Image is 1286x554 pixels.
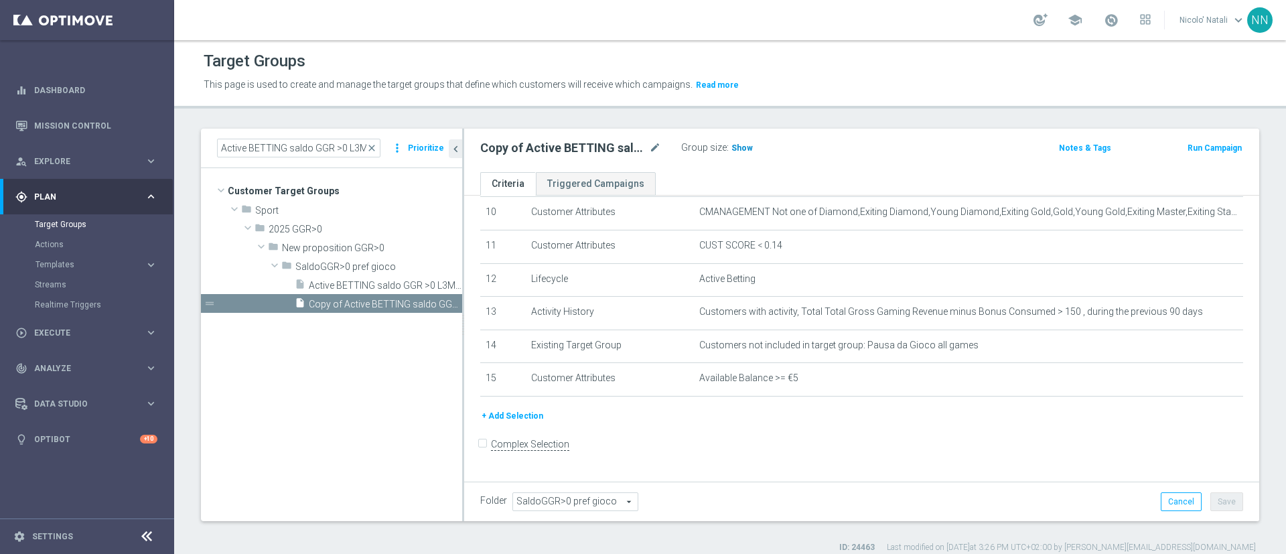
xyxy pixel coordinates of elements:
[35,239,139,250] a: Actions
[15,191,27,203] i: gps_fixed
[255,205,462,216] span: Sport
[536,172,656,196] a: Triggered Campaigns
[145,155,157,167] i: keyboard_arrow_right
[526,297,694,330] td: Activity History
[34,193,145,201] span: Plan
[34,400,145,408] span: Data Studio
[255,222,265,238] i: folder
[15,108,157,143] div: Mission Control
[15,363,158,374] button: track_changes Analyze keyboard_arrow_right
[35,259,158,270] div: Templates keyboard_arrow_right
[480,330,526,363] td: 14
[390,139,404,157] i: more_vert
[15,362,27,374] i: track_changes
[145,259,157,271] i: keyboard_arrow_right
[480,263,526,297] td: 12
[480,409,545,423] button: + Add Selection
[1186,141,1243,155] button: Run Campaign
[241,204,252,219] i: folder
[15,399,158,409] button: Data Studio keyboard_arrow_right
[491,438,569,451] label: Complex Selection
[526,230,694,263] td: Customer Attributes
[526,363,694,397] td: Customer Attributes
[699,340,979,351] span: Customers not included in target group: Pausa da Gioco all games
[15,84,27,96] i: equalizer
[699,240,782,251] span: CUST SCORE < 0.14
[295,261,462,273] span: SaldoGGR&gt;0 pref gioco
[449,139,462,158] button: chevron_left
[15,192,158,202] button: gps_fixed Plan keyboard_arrow_right
[282,243,462,254] span: New proposition GGR&gt;0
[281,260,292,275] i: folder
[295,297,305,313] i: insert_drive_file
[15,398,145,410] div: Data Studio
[35,234,173,255] div: Actions
[839,542,875,553] label: ID: 24463
[15,85,158,96] button: equalizer Dashboard
[699,306,1203,318] span: Customers with activity, Total Total Gross Gaming Revenue minus Bonus Consumed > 150 , during the...
[731,143,753,153] span: Show
[35,261,145,269] div: Templates
[15,156,158,167] button: person_search Explore keyboard_arrow_right
[204,79,693,90] span: This page is used to create and manage the target groups that define which customers will receive...
[406,139,446,157] button: Prioritize
[145,326,157,339] i: keyboard_arrow_right
[15,421,157,457] div: Optibot
[268,241,279,257] i: folder
[526,263,694,297] td: Lifecycle
[887,542,1256,553] label: Last modified on [DATE] at 3:26 PM UTC+02:00 by [PERSON_NAME][EMAIL_ADDRESS][DOMAIN_NAME]
[309,280,462,291] span: Active BETTING saldo GGR &gt;0 L3M TOP
[1210,492,1243,511] button: Save
[1161,492,1202,511] button: Cancel
[269,224,462,235] span: 2025 GGR&gt;0
[140,435,157,443] div: +10
[145,362,157,374] i: keyboard_arrow_right
[526,197,694,230] td: Customer Attributes
[695,78,740,92] button: Read more
[15,433,27,445] i: lightbulb
[35,219,139,230] a: Target Groups
[217,139,380,157] input: Quick find group or folder
[15,155,145,167] div: Explore
[34,108,157,143] a: Mission Control
[699,273,756,285] span: Active Betting
[480,172,536,196] a: Criteria
[34,421,140,457] a: Optibot
[309,299,462,310] span: Copy of Active BETTING saldo GGR &gt;0 L3M TOP
[34,72,157,108] a: Dashboard
[480,297,526,330] td: 13
[35,261,131,269] span: Templates
[35,295,173,315] div: Realtime Triggers
[32,533,73,541] a: Settings
[145,190,157,203] i: keyboard_arrow_right
[204,52,305,71] h1: Target Groups
[15,362,145,374] div: Analyze
[449,143,462,155] i: chevron_left
[699,372,798,384] span: Available Balance >= €5
[34,329,145,337] span: Execute
[480,230,526,263] td: 11
[1058,141,1113,155] button: Notes & Tags
[15,155,27,167] i: person_search
[15,328,158,338] button: play_circle_outline Execute keyboard_arrow_right
[366,143,377,153] span: close
[15,121,158,131] button: Mission Control
[526,330,694,363] td: Existing Target Group
[13,531,25,543] i: settings
[35,275,173,295] div: Streams
[727,142,729,153] label: :
[15,434,158,445] div: lightbulb Optibot +10
[35,255,173,275] div: Templates
[480,197,526,230] td: 10
[34,157,145,165] span: Explore
[145,397,157,410] i: keyboard_arrow_right
[15,72,157,108] div: Dashboard
[480,363,526,397] td: 15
